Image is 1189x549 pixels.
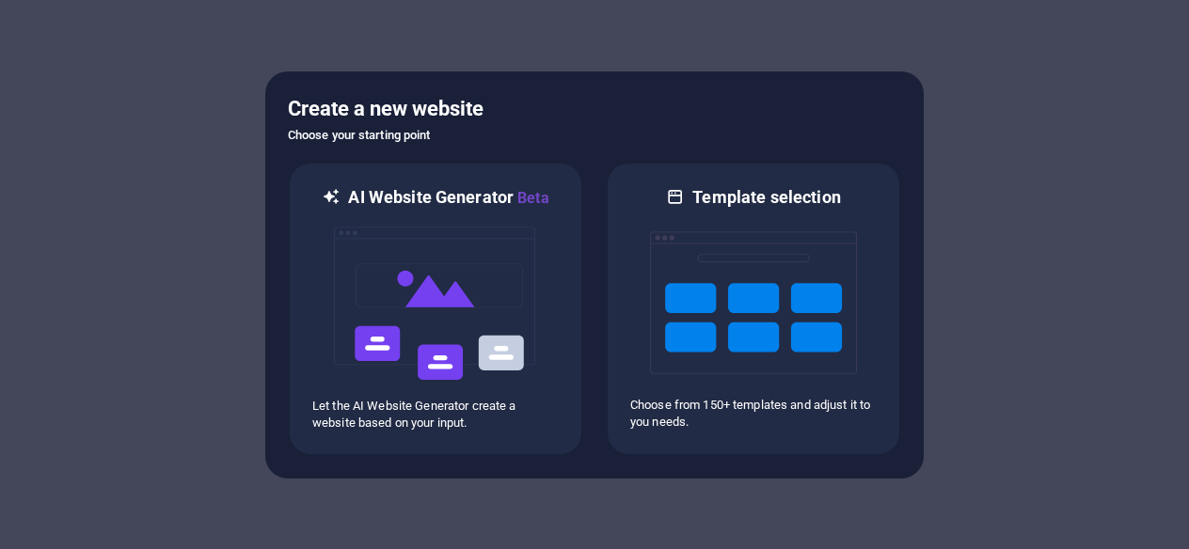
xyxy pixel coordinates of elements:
[288,162,583,456] div: AI Website GeneratorBetaaiLet the AI Website Generator create a website based on your input.
[348,186,548,210] h6: AI Website Generator
[288,94,901,124] h5: Create a new website
[692,186,840,209] h6: Template selection
[332,210,539,398] img: ai
[288,124,901,147] h6: Choose your starting point
[630,397,877,431] p: Choose from 150+ templates and adjust it to you needs.
[312,398,559,431] p: Let the AI Website Generator create a website based on your input.
[606,162,901,456] div: Template selectionChoose from 150+ templates and adjust it to you needs.
[514,189,549,207] span: Beta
